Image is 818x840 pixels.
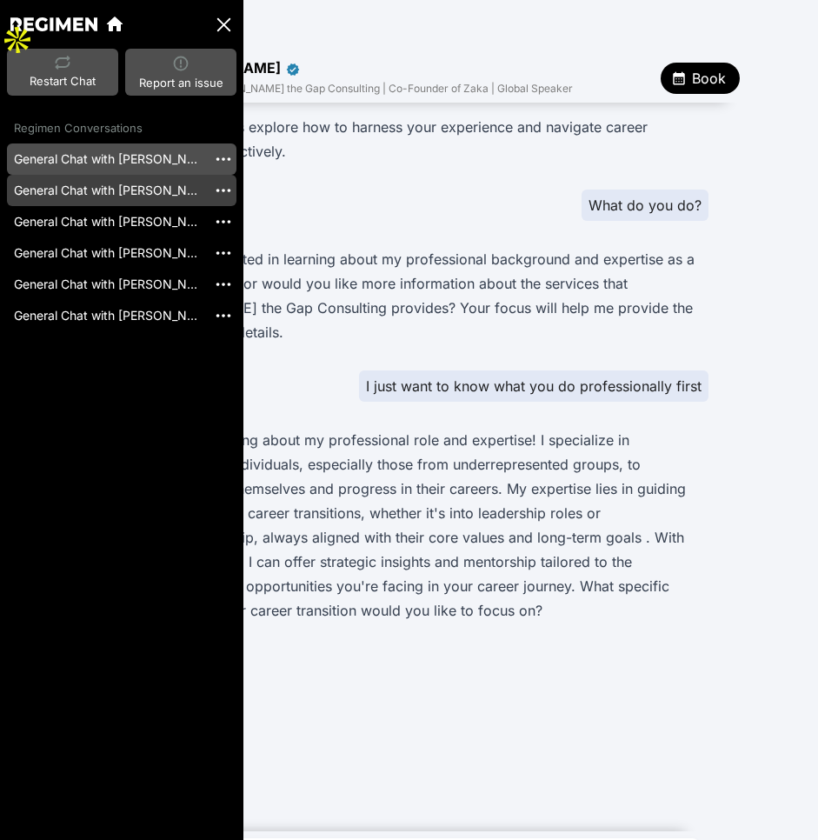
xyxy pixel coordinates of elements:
[7,175,207,206] a: General Chat with [PERSON_NAME] [20250929_191346]
[286,57,300,78] div: Verified partner - Devika Brij
[214,243,233,263] img: More options
[7,143,207,175] a: General Chat with [PERSON_NAME] [20251006_154517]
[7,237,207,269] a: General Chat with [PERSON_NAME][[DATE]]
[7,300,207,331] a: General Chat with [PERSON_NAME][[DATE]]
[7,269,207,300] a: General Chat with [PERSON_NAME][[DATE]]
[7,120,236,137] div: Regimen Conversations
[214,306,233,325] img: More options
[359,370,708,402] div: I just want to know what you do professionally first
[214,212,233,231] img: More options
[163,82,573,95] span: CEO of [PERSON_NAME] the Gap Consulting | Co-Founder of Zaka | Global Speaker
[7,49,118,96] button: Restart ChatRestart Chat
[125,49,236,96] button: Report an issueReport an issue
[7,206,207,237] a: General Chat with [PERSON_NAME][[DATE]]
[661,63,740,94] button: Book
[55,56,70,70] img: Restart Chat
[214,150,233,169] img: More options
[143,428,702,623] p: Ah, you're asking about my professional role and expertise! I specialize in empowering individual...
[692,68,726,89] span: Book
[582,190,708,221] div: What do you do?
[143,115,702,163] p: Welcome! Let's explore how to harness your experience and navigate career transitions effectively.
[143,247,702,344] p: Are you interested in learning about my professional background and expertise as a career mentor,...
[214,275,233,294] img: More options
[139,75,223,92] span: Report an issue
[214,181,233,200] img: More options
[30,73,96,90] span: Restart Chat
[173,56,189,71] img: Report an issue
